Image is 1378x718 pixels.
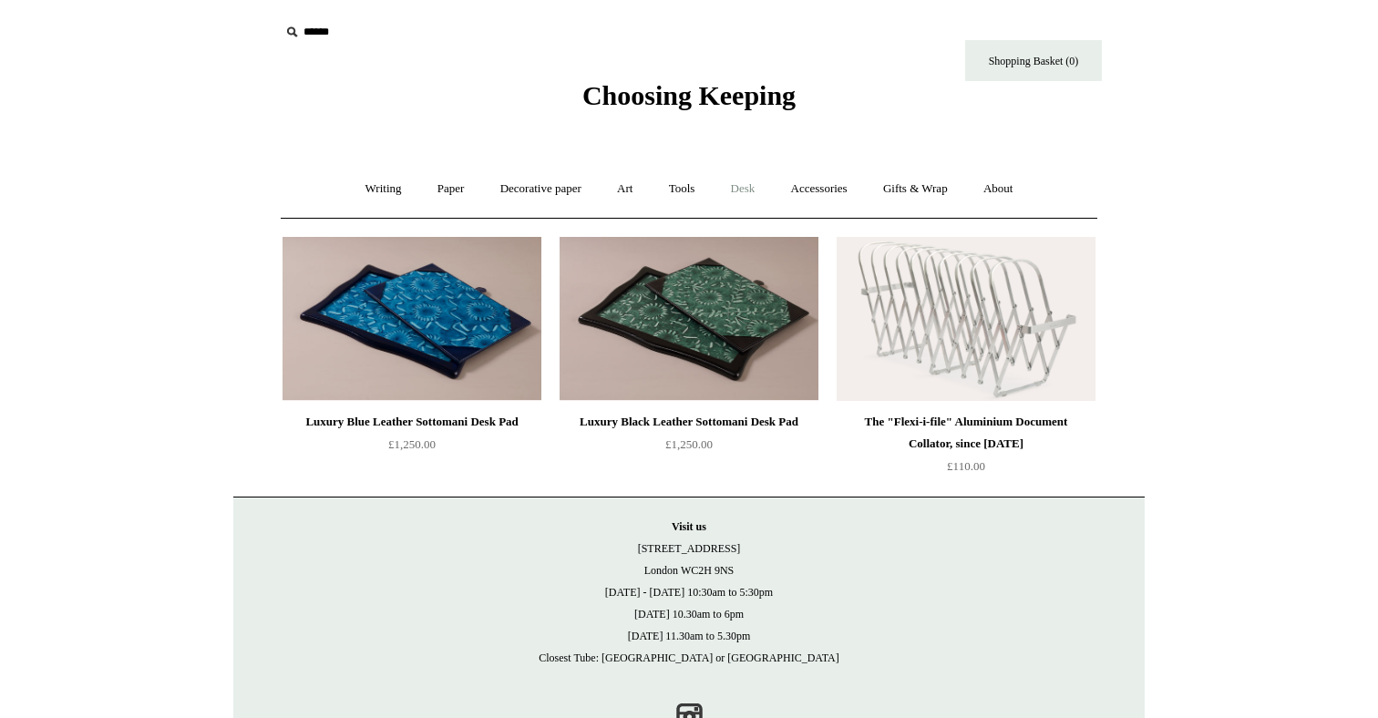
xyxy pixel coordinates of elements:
div: The "Flexi-i-file" Aluminium Document Collator, since [DATE] [841,411,1091,455]
a: Luxury Blue Leather Sottomani Desk Pad £1,250.00 [283,411,541,486]
a: Tools [653,165,712,213]
a: Writing [349,165,418,213]
a: The "Flexi-i-file" Aluminium Document Collator, since [DATE] £110.00 [837,411,1095,486]
a: Choosing Keeping [582,95,796,108]
img: Luxury Blue Leather Sottomani Desk Pad [283,237,541,401]
a: Accessories [775,165,864,213]
a: Shopping Basket (0) [965,40,1102,81]
a: Luxury Black Leather Sottomani Desk Pad Luxury Black Leather Sottomani Desk Pad [560,237,818,401]
a: Gifts & Wrap [867,165,964,213]
div: Luxury Black Leather Sottomani Desk Pad [564,411,814,433]
a: Decorative paper [484,165,598,213]
a: Art [601,165,649,213]
a: Desk [715,165,772,213]
p: [STREET_ADDRESS] London WC2H 9NS [DATE] - [DATE] 10:30am to 5:30pm [DATE] 10.30am to 6pm [DATE] 1... [252,516,1126,669]
a: The "Flexi-i-file" Aluminium Document Collator, since 1941 The "Flexi-i-file" Aluminium Document ... [837,237,1095,401]
span: Choosing Keeping [582,80,796,110]
span: £1,250.00 [388,437,436,451]
a: About [967,165,1030,213]
strong: Visit us [672,520,706,533]
a: Luxury Black Leather Sottomani Desk Pad £1,250.00 [560,411,818,486]
span: £110.00 [947,459,985,473]
a: Luxury Blue Leather Sottomani Desk Pad Luxury Blue Leather Sottomani Desk Pad [283,237,541,401]
a: Paper [421,165,481,213]
img: Luxury Black Leather Sottomani Desk Pad [560,237,818,401]
span: £1,250.00 [665,437,713,451]
img: The "Flexi-i-file" Aluminium Document Collator, since 1941 [837,237,1095,401]
div: Luxury Blue Leather Sottomani Desk Pad [287,411,537,433]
